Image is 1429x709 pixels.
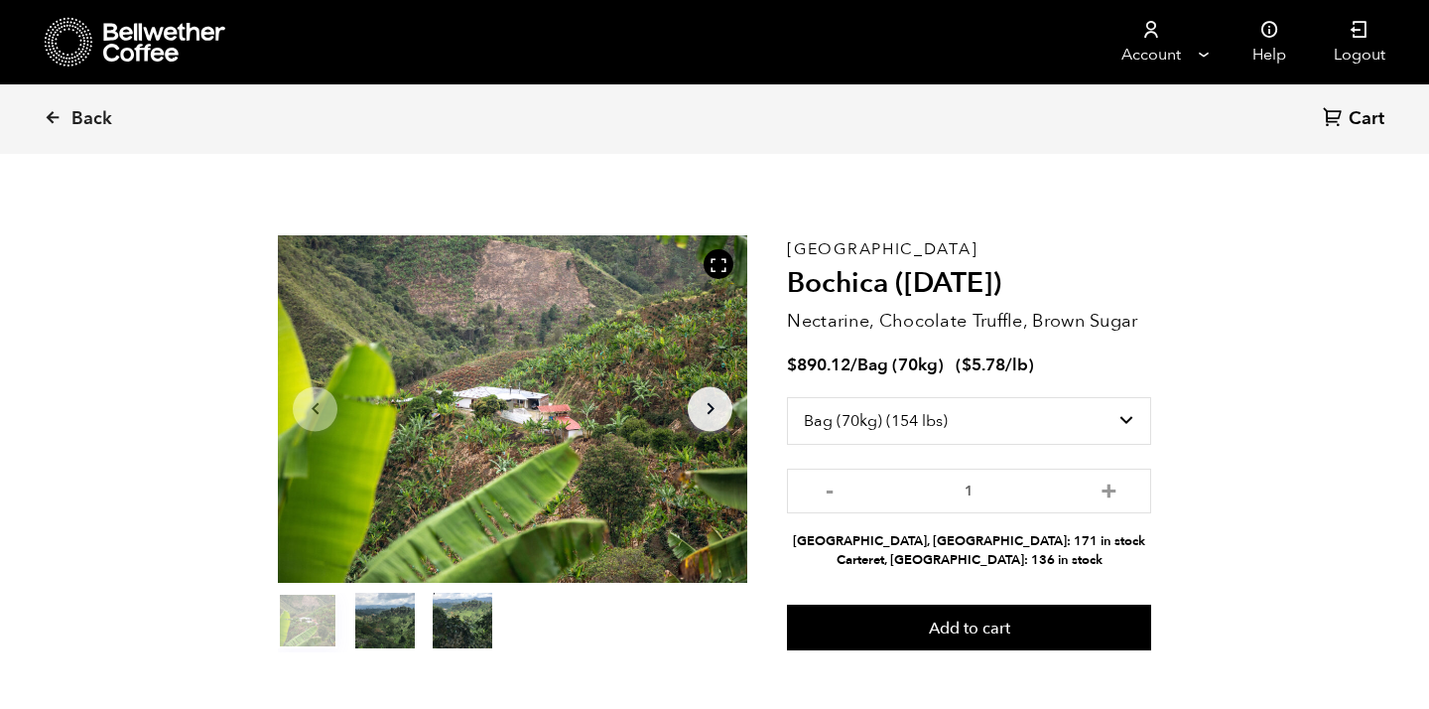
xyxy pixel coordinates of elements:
[787,354,797,376] span: $
[962,354,972,376] span: $
[1097,479,1121,498] button: +
[962,354,1005,376] bdi: 5.78
[1005,354,1028,376] span: /lb
[956,354,1034,376] span: ( )
[787,532,1151,551] li: [GEOGRAPHIC_DATA], [GEOGRAPHIC_DATA]: 171 in stock
[71,107,112,131] span: Back
[1349,107,1384,131] span: Cart
[787,605,1151,650] button: Add to cart
[1323,106,1389,133] a: Cart
[787,551,1151,570] li: Carteret, [GEOGRAPHIC_DATA]: 136 in stock
[817,479,842,498] button: -
[857,354,944,376] span: Bag (70kg)
[787,267,1151,301] h2: Bochica ([DATE])
[850,354,857,376] span: /
[787,308,1151,335] p: Nectarine, Chocolate Truffle, Brown Sugar
[787,354,850,376] bdi: 890.12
